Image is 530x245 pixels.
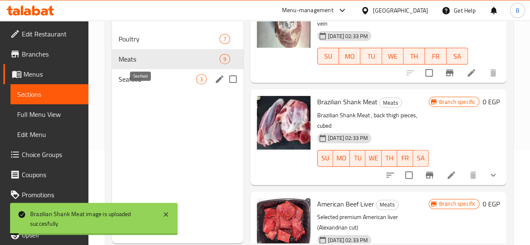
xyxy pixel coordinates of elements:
[450,50,465,62] span: SA
[416,152,425,164] span: SA
[380,98,401,108] span: Meats
[382,150,397,167] button: TH
[112,26,243,93] nav: Menu sections
[321,152,330,164] span: SU
[419,165,440,185] button: Branch-specific-item
[10,84,88,104] a: Sections
[483,198,500,210] h6: 0 EGP
[22,170,82,180] span: Coupons
[428,50,443,62] span: FR
[407,50,421,62] span: TH
[220,34,230,44] div: items
[3,185,88,205] a: Promotions
[397,150,413,167] button: FR
[317,150,333,167] button: SU
[317,198,374,210] span: American Beef Liver
[325,236,371,244] span: [DATE] 02:33 PM
[403,48,425,64] button: TH
[17,89,82,99] span: Sections
[3,165,88,185] a: Coupons
[257,96,310,150] img: Brazilian Shank Meat
[382,48,403,64] button: WE
[333,150,350,167] button: MO
[119,34,220,44] span: Poultry
[17,109,82,119] span: Full Menu View
[317,48,339,64] button: SU
[196,75,206,83] span: 3
[321,50,336,62] span: SU
[463,165,483,185] button: delete
[10,104,88,124] a: Full Menu View
[220,35,230,43] span: 7
[342,50,357,62] span: MO
[350,150,365,167] button: TU
[380,165,400,185] button: sort-choices
[3,225,88,245] a: Upsell
[196,74,207,84] div: items
[3,44,88,64] a: Branches
[425,48,446,64] button: FR
[360,48,382,64] button: TU
[22,150,82,160] span: Choice Groups
[483,165,503,185] button: show more
[119,54,220,64] span: Meats
[3,205,88,225] a: Menu disclaimer
[483,63,503,83] button: delete
[353,152,362,164] span: TU
[119,74,196,84] span: Seafood
[515,6,519,15] span: B
[447,48,468,64] button: SA
[446,170,456,180] a: Edit menu item
[282,5,334,15] div: Menu-management
[336,152,346,164] span: MO
[365,150,382,167] button: WE
[483,96,500,108] h6: 0 EGP
[317,110,429,131] p: Brazilian Shank Meat , back thigh pieces, cubed
[10,124,88,144] a: Edit Menu
[376,200,398,209] span: Meats
[379,98,402,108] div: Meats
[436,98,479,106] span: Branch specific
[373,6,428,15] div: [GEOGRAPHIC_DATA]
[22,190,82,200] span: Promotions
[401,152,409,164] span: FR
[400,166,418,184] span: Select to update
[220,55,230,63] span: 9
[112,69,243,89] div: Seafood3edit
[325,32,371,40] span: [DATE] 02:33 PM
[385,152,394,164] span: TH
[436,200,479,208] span: Branch specific
[22,29,82,39] span: Edit Restaurant
[364,50,378,62] span: TU
[420,64,438,82] span: Select to update
[112,29,243,49] div: Poultry7
[385,50,400,62] span: WE
[112,49,243,69] div: Meats9
[325,134,371,142] span: [DATE] 02:33 PM
[369,152,378,164] span: WE
[23,69,82,79] span: Menus
[3,64,88,84] a: Menus
[220,54,230,64] div: items
[317,212,429,233] p: Selected premium American liver (Alexandrian cut)
[3,144,88,165] a: Choice Groups
[22,230,82,240] span: Upsell
[466,68,476,78] a: Edit menu item
[22,49,82,59] span: Branches
[17,129,82,139] span: Edit Menu
[3,24,88,44] a: Edit Restaurant
[440,63,460,83] button: Branch-specific-item
[317,95,377,108] span: Brazilian Shank Meat
[413,150,429,167] button: SA
[339,48,360,64] button: MO
[213,73,226,85] button: edit
[488,170,498,180] svg: Show Choices
[30,209,154,228] div: Brazilian Shank Meat image is uploaded succesfully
